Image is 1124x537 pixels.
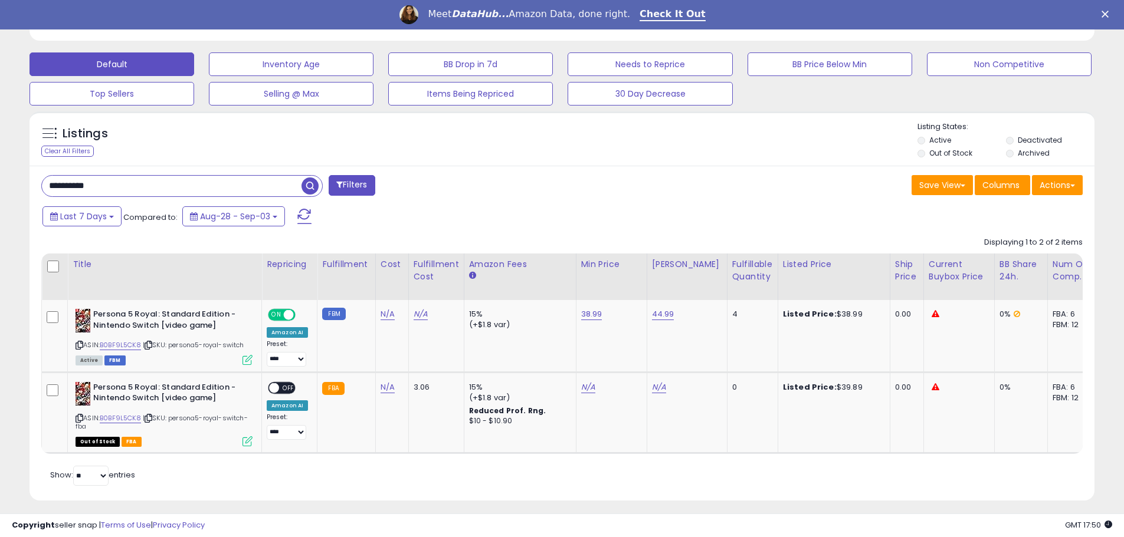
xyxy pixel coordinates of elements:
a: N/A [381,308,395,320]
a: B0BF9L5CK8 [100,413,141,423]
button: Actions [1032,175,1083,195]
div: 0.00 [895,309,915,319]
small: FBM [322,308,345,320]
span: | SKU: persona5-royal-switch [143,340,244,350]
div: Clear All Filters [41,146,94,157]
div: Preset: [267,413,308,440]
button: Inventory Age [209,52,373,76]
a: Terms of Use [101,519,151,531]
div: 0.00 [895,382,915,393]
span: OFF [279,383,298,393]
div: Fulfillment [322,258,370,271]
div: Ship Price [895,258,919,283]
span: Show: entries [50,469,135,480]
button: Selling @ Max [209,82,373,106]
div: ASIN: [76,382,253,445]
div: (+$1.8 var) [469,393,567,403]
div: Listed Price [783,258,885,271]
span: All listings currently available for purchase on Amazon [76,355,103,365]
div: FBM: 12 [1053,319,1092,330]
a: Check It Out [640,8,706,21]
button: Last 7 Days [42,206,122,226]
span: Aug-28 - Sep-03 [200,210,270,222]
div: 0% [1000,382,1038,393]
b: Persona 5 Royal: Standard Edition - Nintendo Switch [video game] [93,382,237,407]
div: [PERSON_NAME] [652,258,722,271]
a: Privacy Policy [153,519,205,531]
button: Items Being Repriced [388,82,553,106]
h5: Listings [63,126,108,142]
span: FBM [104,355,126,365]
div: $38.99 [783,309,881,319]
span: Columns [982,179,1020,191]
span: All listings that are currently out of stock and unavailable for purchase on Amazon [76,437,120,447]
div: 0% [1000,309,1038,319]
b: Listed Price: [783,381,837,393]
button: Columns [975,175,1030,195]
button: Save View [912,175,973,195]
button: Filters [329,175,375,196]
span: 2025-09-11 17:50 GMT [1065,519,1112,531]
div: Amazon AI [267,400,308,411]
div: Preset: [267,340,308,367]
div: FBA: 6 [1053,309,1092,319]
span: Compared to: [123,212,178,223]
i: DataHub... [451,8,509,19]
small: FBA [322,382,344,395]
div: Min Price [581,258,642,271]
a: N/A [581,381,595,393]
a: N/A [652,381,666,393]
label: Active [929,135,951,145]
a: N/A [381,381,395,393]
a: N/A [414,308,428,320]
b: Persona 5 Royal: Standard Edition - Nintendo Switch [video game] [93,309,237,334]
div: 0 [732,382,769,393]
div: (+$1.8 var) [469,319,567,330]
div: Title [73,258,257,271]
div: BB Share 24h. [1000,258,1043,283]
a: B0BF9L5CK8 [100,340,141,350]
div: $39.89 [783,382,881,393]
button: Default [30,52,194,76]
button: Needs to Reprice [568,52,732,76]
div: 15% [469,309,567,319]
button: BB Drop in 7d [388,52,553,76]
button: Non Competitive [927,52,1092,76]
div: 3.06 [414,382,455,393]
button: Top Sellers [30,82,194,106]
span: OFF [294,310,313,320]
button: 30 Day Decrease [568,82,732,106]
span: Last 7 Days [60,210,107,222]
b: Reduced Prof. Rng. [469,406,546,416]
a: 44.99 [652,308,674,320]
div: ASIN: [76,309,253,364]
b: Listed Price: [783,308,837,319]
div: FBA: 6 [1053,382,1092,393]
small: Amazon Fees. [469,271,476,281]
div: seller snap | | [12,520,205,531]
button: BB Price Below Min [748,52,912,76]
div: 4 [732,309,769,319]
img: Profile image for Georgie [399,5,418,24]
div: Fulfillment Cost [414,258,459,283]
div: Fulfillable Quantity [732,258,773,283]
span: FBA [122,437,142,447]
img: 516uCx8lMyL._SL40_.jpg [76,382,90,406]
div: FBM: 12 [1053,393,1092,403]
label: Out of Stock [929,148,972,158]
span: ON [269,310,284,320]
div: Meet Amazon Data, done right. [428,8,630,20]
p: Listing States: [917,121,1094,133]
div: $10 - $10.90 [469,416,567,426]
div: Cost [381,258,404,271]
label: Deactivated [1018,135,1062,145]
div: Repricing [267,258,312,271]
a: 38.99 [581,308,602,320]
span: | SKU: persona5-royal-switch-fba [76,413,248,431]
div: Num of Comp. [1053,258,1096,283]
img: 516uCx8lMyL._SL40_.jpg [76,309,90,332]
label: Archived [1018,148,1050,158]
div: Close [1102,11,1113,18]
div: 15% [469,382,567,393]
div: Current Buybox Price [929,258,989,283]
